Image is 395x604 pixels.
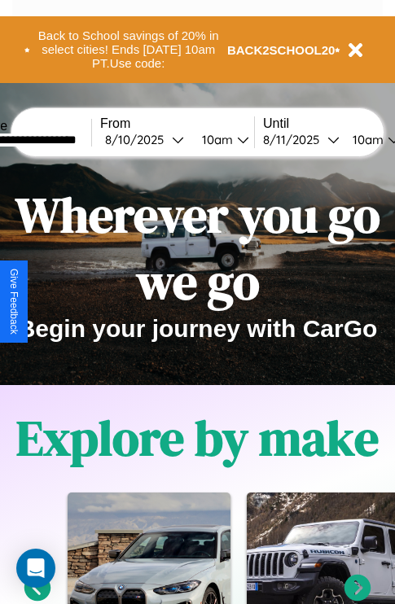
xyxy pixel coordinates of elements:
div: 8 / 11 / 2025 [263,132,327,147]
h1: Explore by make [16,405,379,471]
button: 8/10/2025 [100,131,189,148]
b: BACK2SCHOOL20 [227,43,336,57]
button: Back to School savings of 20% in select cities! Ends [DATE] 10am PT.Use code: [30,24,227,75]
div: Give Feedback [8,269,20,335]
div: 10am [345,132,388,147]
div: 10am [194,132,237,147]
div: 8 / 10 / 2025 [105,132,172,147]
button: 10am [189,131,254,148]
div: Open Intercom Messenger [16,549,55,588]
label: From [100,116,254,131]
